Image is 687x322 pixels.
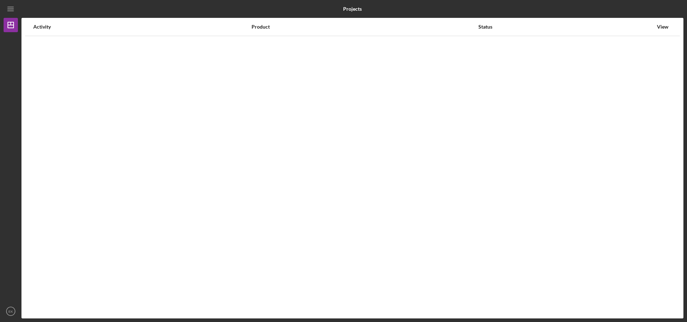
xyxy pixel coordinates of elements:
[478,24,653,30] div: Status
[654,24,672,30] div: View
[9,309,13,313] text: EK
[4,304,18,318] button: EK
[252,24,478,30] div: Product
[33,24,251,30] div: Activity
[343,6,362,12] b: Projects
